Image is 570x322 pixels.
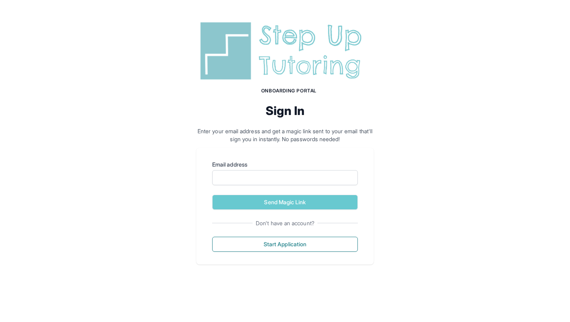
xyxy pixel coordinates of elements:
[212,195,358,210] button: Send Magic Link
[196,127,374,143] p: Enter your email address and get a magic link sent to your email that'll sign you in instantly. N...
[253,219,317,227] span: Don't have an account?
[212,161,358,169] label: Email address
[212,237,358,252] button: Start Application
[204,88,374,94] h1: Onboarding Portal
[196,19,374,83] img: Step Up Tutoring horizontal logo
[196,103,374,118] h2: Sign In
